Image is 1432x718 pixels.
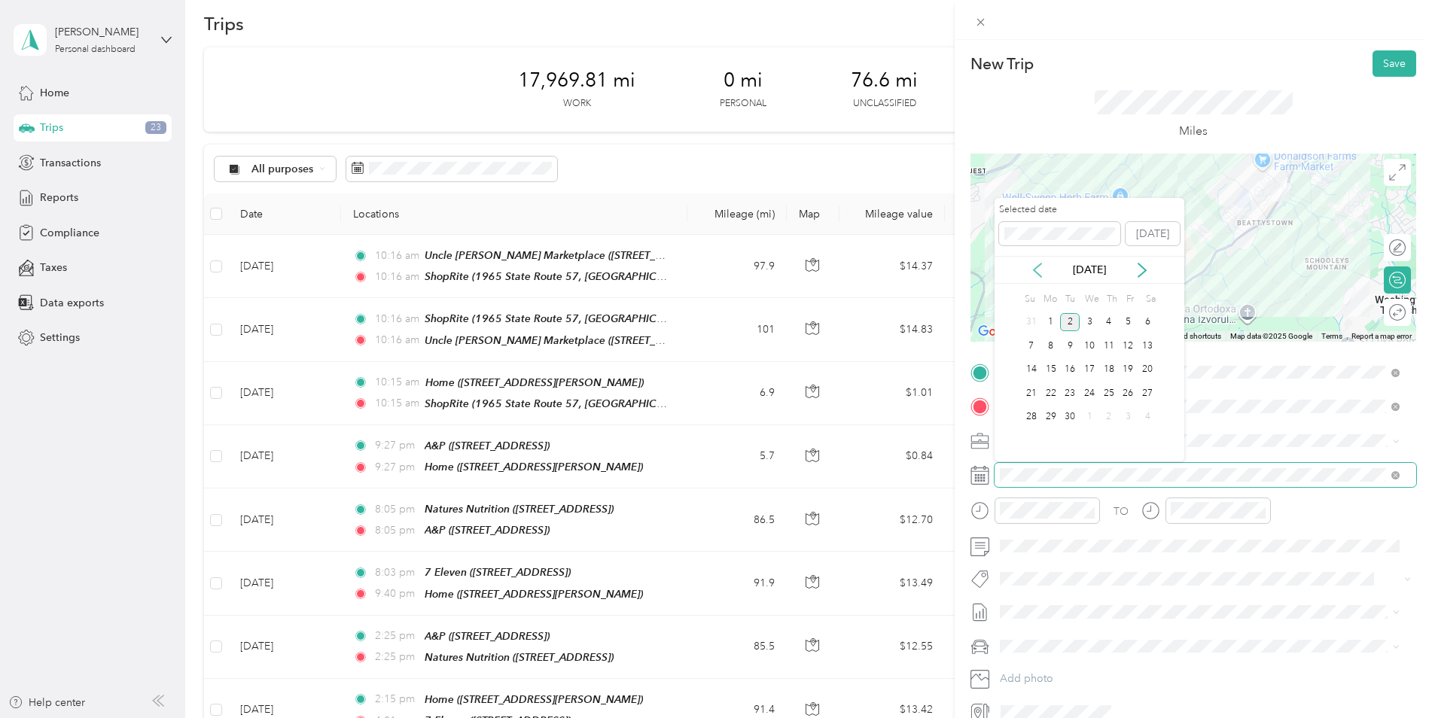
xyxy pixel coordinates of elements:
[999,203,1120,217] label: Selected date
[1126,222,1180,246] button: [DATE]
[1022,313,1041,332] div: 31
[1230,332,1312,340] span: Map data ©2025 Google
[1022,408,1041,427] div: 28
[1119,384,1138,403] div: 26
[974,322,1024,342] a: Open this area in Google Maps (opens a new window)
[1351,332,1412,340] a: Report a map error
[1123,289,1138,310] div: Fr
[1080,313,1099,332] div: 3
[1156,331,1221,342] button: Keyboard shortcuts
[1060,384,1080,403] div: 23
[1060,408,1080,427] div: 30
[1099,313,1119,332] div: 4
[1179,122,1208,141] p: Miles
[1114,504,1129,519] div: TO
[1138,361,1157,379] div: 20
[1080,408,1099,427] div: 1
[1138,313,1157,332] div: 6
[974,322,1024,342] img: Google
[1022,289,1036,310] div: Su
[1348,634,1432,718] iframe: Everlance-gr Chat Button Frame
[1041,289,1058,310] div: Mo
[1099,408,1119,427] div: 2
[1099,384,1119,403] div: 25
[970,53,1034,75] p: New Trip
[1041,361,1061,379] div: 15
[1099,336,1119,355] div: 11
[1373,50,1416,77] button: Save
[1080,384,1099,403] div: 24
[1022,336,1041,355] div: 7
[1119,408,1138,427] div: 3
[1041,408,1061,427] div: 29
[1080,336,1099,355] div: 10
[1119,361,1138,379] div: 19
[1041,336,1061,355] div: 8
[1138,408,1157,427] div: 4
[1138,384,1157,403] div: 27
[1060,336,1080,355] div: 9
[1082,289,1099,310] div: We
[1099,361,1119,379] div: 18
[1104,289,1119,310] div: Th
[1119,336,1138,355] div: 12
[1058,262,1121,278] p: [DATE]
[1321,332,1342,340] a: Terms (opens in new tab)
[1022,384,1041,403] div: 21
[1060,361,1080,379] div: 16
[1080,361,1099,379] div: 17
[995,668,1416,689] button: Add photo
[1138,336,1157,355] div: 13
[1060,313,1080,332] div: 2
[1022,361,1041,379] div: 14
[1041,313,1061,332] div: 1
[1143,289,1157,310] div: Sa
[1062,289,1077,310] div: Tu
[1119,313,1138,332] div: 5
[1041,384,1061,403] div: 22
